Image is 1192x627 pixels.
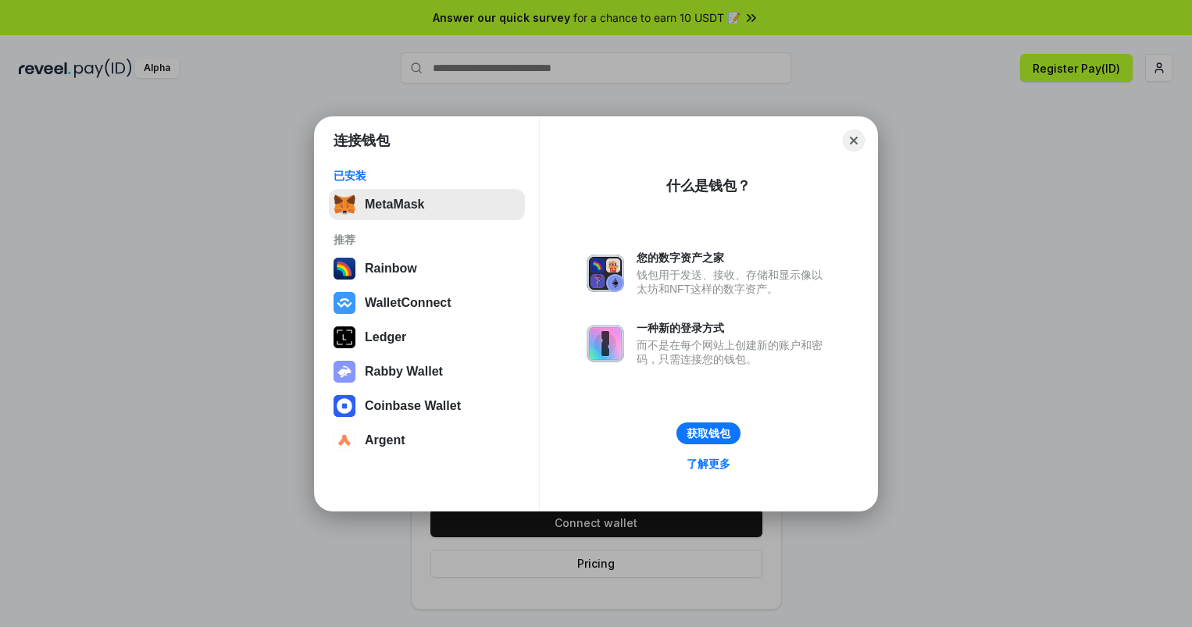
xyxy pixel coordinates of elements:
div: Argent [365,433,405,447]
button: MetaMask [329,189,525,220]
img: svg+xml,%3Csvg%20width%3D%2228%22%20height%3D%2228%22%20viewBox%3D%220%200%2028%2028%22%20fill%3D... [334,292,355,314]
div: 一种新的登录方式 [637,321,830,335]
img: svg+xml,%3Csvg%20xmlns%3D%22http%3A%2F%2Fwww.w3.org%2F2000%2Fsvg%22%20fill%3D%22none%22%20viewBox... [334,361,355,383]
h1: 连接钱包 [334,131,390,150]
img: svg+xml,%3Csvg%20width%3D%22120%22%20height%3D%22120%22%20viewBox%3D%220%200%20120%20120%22%20fil... [334,258,355,280]
div: 什么是钱包？ [666,176,751,195]
a: 了解更多 [677,454,740,474]
button: Rabby Wallet [329,356,525,387]
div: Rainbow [365,262,417,276]
img: svg+xml,%3Csvg%20width%3D%2228%22%20height%3D%2228%22%20viewBox%3D%220%200%2028%2028%22%20fill%3D... [334,429,355,451]
button: Coinbase Wallet [329,390,525,422]
div: Coinbase Wallet [365,399,461,413]
button: Close [843,130,865,151]
div: 获取钱包 [687,426,730,440]
div: 推荐 [334,233,520,247]
button: Rainbow [329,253,525,284]
div: WalletConnect [365,296,451,310]
div: 而不是在每个网站上创建新的账户和密码，只需连接您的钱包。 [637,338,830,366]
img: svg+xml,%3Csvg%20xmlns%3D%22http%3A%2F%2Fwww.w3.org%2F2000%2Fsvg%22%20fill%3D%22none%22%20viewBox... [587,325,624,362]
div: Ledger [365,330,406,344]
div: Rabby Wallet [365,365,443,379]
img: svg+xml,%3Csvg%20fill%3D%22none%22%20height%3D%2233%22%20viewBox%3D%220%200%2035%2033%22%20width%... [334,194,355,216]
button: Argent [329,425,525,456]
img: svg+xml,%3Csvg%20width%3D%2228%22%20height%3D%2228%22%20viewBox%3D%220%200%2028%2028%22%20fill%3D... [334,395,355,417]
button: 获取钱包 [676,422,741,444]
div: 了解更多 [687,457,730,471]
div: 已安装 [334,169,520,183]
img: svg+xml,%3Csvg%20xmlns%3D%22http%3A%2F%2Fwww.w3.org%2F2000%2Fsvg%22%20width%3D%2228%22%20height%3... [334,326,355,348]
button: Ledger [329,322,525,353]
button: WalletConnect [329,287,525,319]
img: svg+xml,%3Csvg%20xmlns%3D%22http%3A%2F%2Fwww.w3.org%2F2000%2Fsvg%22%20fill%3D%22none%22%20viewBox... [587,255,624,292]
div: 钱包用于发送、接收、存储和显示像以太坊和NFT这样的数字资产。 [637,268,830,296]
div: MetaMask [365,198,424,212]
div: 您的数字资产之家 [637,251,830,265]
